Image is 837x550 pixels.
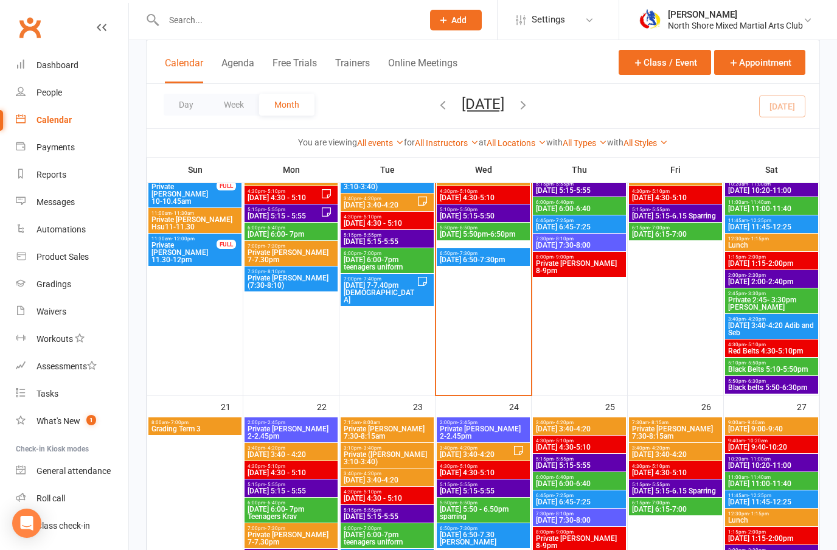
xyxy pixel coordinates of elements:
span: Private [PERSON_NAME] 7:30-8:15am [343,425,431,440]
span: [DATE] 9:00-9:40 [728,425,816,433]
span: 6:50pm [439,251,527,256]
span: - 7:00pm [650,500,670,506]
span: - 8:10pm [554,511,574,517]
span: - 5:10pm [457,189,478,194]
div: Calendar [36,115,72,125]
div: People [36,88,62,97]
span: Private [PERSON_NAME] 10-10.45am [151,183,217,205]
a: Waivers [16,298,128,325]
span: [DATE] 7-7.40pm [DEMOGRAPHIC_DATA] [343,282,417,304]
span: 5:10pm [439,207,527,212]
a: All events [357,138,404,148]
span: - 11:40am [748,475,771,480]
span: - 1:15pm [749,511,769,517]
strong: with [546,137,563,147]
a: Assessments [16,353,128,380]
th: Thu [532,157,628,183]
span: 2:45pm [728,291,816,296]
span: 5:15pm [631,207,720,212]
span: - 2:00pm [746,529,766,535]
strong: with [607,137,623,147]
span: 4:30pm [535,438,623,444]
span: 3:40pm [343,196,417,201]
span: - 8:10pm [265,269,285,274]
span: [DATE] 5:15-5:55 [535,462,623,469]
span: 7:00pm [247,243,335,249]
button: Week [209,94,259,116]
span: 11:45am [728,493,816,498]
span: - 6:40pm [265,225,285,231]
span: 5:10pm [728,360,816,366]
span: [DATE] 5:15 - 5:55 [247,487,335,495]
span: - 5:10pm [746,342,766,347]
span: - 7:30pm [265,526,285,531]
span: 5:15pm [247,482,335,487]
span: 3:40pm [728,316,816,322]
span: - 4:20pm [265,445,285,451]
span: - 5:55pm [650,207,670,212]
span: [DATE] 3:40-4:20 [343,201,417,209]
span: - 11:30am [172,211,194,216]
span: [DATE] 6:00- 7pm Teenagers Krav [247,506,335,520]
span: - 6:40pm [265,500,285,506]
span: Private [PERSON_NAME] 7:30-8:15am [631,425,720,440]
span: 6:45pm [535,493,623,498]
div: 25 [605,396,627,416]
span: 4:30pm [728,342,816,347]
span: Private [PERSON_NAME] 11.30-12pm [151,242,217,263]
span: 7:30am [631,420,720,425]
span: - 6:40pm [554,200,574,205]
span: [DATE] 11:45-12:25 [728,223,816,231]
span: 11:00am [728,200,816,205]
span: Private ([PERSON_NAME] 3:10-3:40) [343,451,431,465]
strong: You are viewing [298,137,357,147]
span: [DATE] 3:40-4:20 [439,451,513,458]
span: 5:50pm [728,378,816,384]
span: Private [PERSON_NAME] 8-9pm [535,260,623,274]
a: Product Sales [16,243,128,271]
span: 12:30pm [728,236,816,242]
div: FULL [217,240,236,249]
span: Private [PERSON_NAME] 2-2.45pm [439,425,527,440]
span: - 7:30pm [457,251,478,256]
button: Agenda [221,57,254,83]
span: - 7:00pm [168,420,189,425]
span: [DATE] 4:30 - 5:10 [247,469,335,476]
span: 5:15pm [247,207,321,212]
span: [DATE] 11:00-11:40 [728,205,816,212]
span: - 5:55pm [361,507,381,513]
div: 23 [413,396,435,416]
span: [DATE] 4:30-5:10 [439,194,527,201]
div: Messages [36,197,75,207]
a: What's New1 [16,408,128,435]
th: Wed [436,157,532,183]
span: - 8:00am [361,420,380,425]
span: 6:00pm [535,200,623,205]
span: 3:40pm [439,445,513,451]
span: 5:15pm [343,232,431,238]
span: [DATE] 10:20-11:00 [728,187,816,194]
span: 5:15pm [535,456,623,462]
span: - 7:25pm [554,218,574,223]
span: - 7:30pm [457,526,478,531]
a: Tasks [16,380,128,408]
span: [DATE] 11:45-12:25 [728,498,816,506]
span: 4:30pm [631,464,720,469]
span: - 7:00pm [650,225,670,231]
div: [PERSON_NAME] [668,9,803,20]
span: 1:15pm [728,254,816,260]
span: 3:40pm [343,471,431,476]
span: [DATE] 4:30-5:10 [631,469,720,476]
span: - 1:15pm [749,236,769,242]
span: [DATE] 6:45-7:25 [535,498,623,506]
a: All Instructors [415,138,479,148]
a: Clubworx [15,12,45,43]
span: 6:00pm [535,475,623,480]
span: - 5:10pm [265,189,285,194]
span: [DATE] 7:30-8:00 [535,517,623,524]
span: - 7:00pm [361,251,381,256]
span: [DATE] 5:15-5:55 [343,513,431,520]
span: [DATE] 6:00-6:40 [535,205,623,212]
span: Add [451,15,467,25]
button: Appointment [714,50,805,75]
